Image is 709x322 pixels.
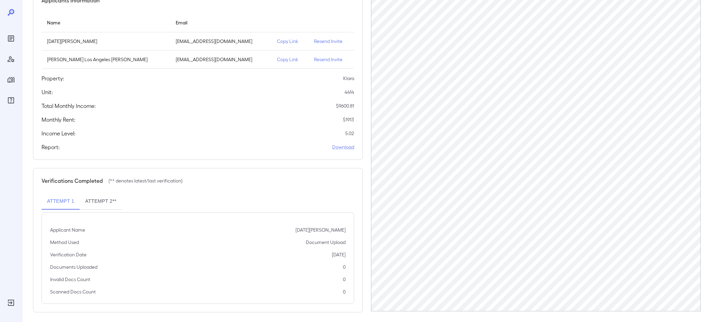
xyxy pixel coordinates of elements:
[42,74,64,82] h5: Property:
[47,56,165,63] p: [PERSON_NAME] Los Angeles [PERSON_NAME]
[80,193,122,210] button: Attempt 2**
[332,144,354,151] a: Download
[176,38,266,45] p: [EMAIL_ADDRESS][DOMAIN_NAME]
[176,56,266,63] p: [EMAIL_ADDRESS][DOMAIN_NAME]
[5,33,16,44] div: Reports
[42,193,80,210] button: Attempt 1
[314,56,349,63] p: Resend Invite
[5,297,16,308] div: Log Out
[42,143,60,151] h5: Report:
[42,13,354,69] table: simple table
[332,251,346,258] p: [DATE]
[50,239,79,246] p: Method Used
[343,288,346,295] p: 0
[50,288,96,295] p: Scanned Docs Count
[50,226,85,233] p: Applicant Name
[50,264,97,270] p: Documents Uploaded
[47,38,165,45] p: [DATE][PERSON_NAME]
[5,95,16,106] div: FAQ
[50,276,90,283] p: Invalid Docs Count
[336,102,354,109] p: $ 9600.81
[343,75,354,82] p: Klara
[277,38,303,45] p: Copy Link
[42,115,75,124] h5: Monthly Rent:
[50,251,86,258] p: Verification Date
[343,276,346,283] p: 0
[345,89,354,96] p: 4414
[343,264,346,270] p: 0
[42,102,96,110] h5: Total Monthly Income:
[343,116,354,123] p: $ 1913
[277,56,303,63] p: Copy Link
[314,38,349,45] p: Resend Invite
[170,13,271,32] th: Email
[5,54,16,65] div: Manage Users
[108,177,183,184] p: (** denotes latest/last verification)
[42,177,103,185] h5: Verifications Completed
[42,129,75,137] h5: Income Level:
[42,88,53,96] h5: Unit:
[5,74,16,85] div: Manage Properties
[345,130,354,137] p: 5.02
[306,239,346,246] p: Document Upload
[42,13,170,32] th: Name
[295,226,346,233] p: [DATE][PERSON_NAME]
